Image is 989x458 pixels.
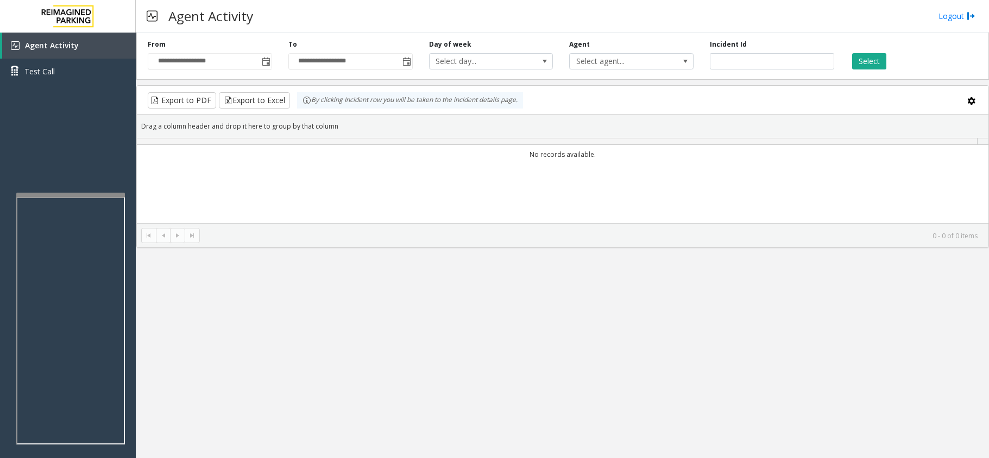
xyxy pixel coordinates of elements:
[137,145,988,164] td: No records available.
[852,53,886,69] button: Select
[429,40,471,49] label: Day of week
[2,33,136,59] a: Agent Activity
[967,10,975,22] img: logout
[400,54,412,69] span: Toggle popup
[303,96,311,105] img: infoIcon.svg
[148,40,166,49] label: From
[25,40,79,50] span: Agent Activity
[163,3,259,29] h3: Agent Activity
[938,10,975,22] a: Logout
[219,92,290,109] button: Export to Excel
[24,66,55,77] span: Test Call
[710,40,747,49] label: Incident Id
[206,231,978,240] kendo-pager-info: 0 - 0 of 0 items
[147,3,158,29] img: pageIcon
[430,54,528,69] span: Select day...
[137,138,988,223] div: Data table
[288,40,297,49] label: To
[11,41,20,50] img: 'icon'
[569,53,694,69] span: NO DATA FOUND
[137,117,988,136] div: Drag a column header and drop it here to group by that column
[297,92,523,109] div: By clicking Incident row you will be taken to the incident details page.
[148,92,216,109] button: Export to PDF
[570,54,668,69] span: Select agent...
[260,54,272,69] span: Toggle popup
[569,40,590,49] label: Agent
